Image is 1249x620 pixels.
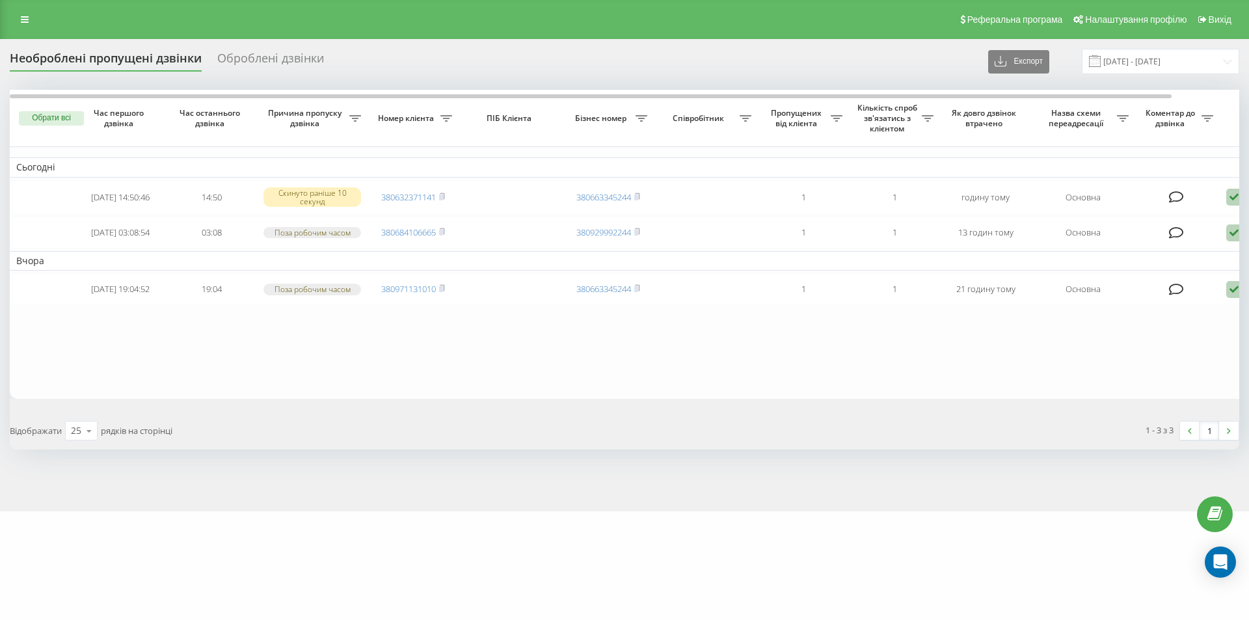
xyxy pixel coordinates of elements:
td: [DATE] 14:50:46 [75,180,166,215]
td: 1 [758,217,849,249]
a: 380663345244 [576,283,631,295]
button: Експорт [988,50,1049,74]
td: 1 [849,217,940,249]
span: Налаштування профілю [1085,14,1187,25]
td: 1 [758,180,849,215]
span: рядків на сторінці [101,425,172,437]
td: 1 [849,180,940,215]
span: Пропущених від клієнта [764,108,831,128]
span: ПІБ Клієнта [470,113,552,124]
span: Час останнього дзвінка [176,108,247,128]
div: 25 [71,424,81,437]
a: 1 [1200,422,1219,440]
span: Час першого дзвінка [85,108,155,128]
div: Поза робочим часом [263,284,361,295]
span: Бізнес номер [569,113,636,124]
span: Причина пропуску дзвінка [263,108,349,128]
div: Необроблені пропущені дзвінки [10,51,202,72]
td: Основна [1031,273,1135,305]
td: 21 годину тому [940,273,1031,305]
td: [DATE] 03:08:54 [75,217,166,249]
div: 1 - 3 з 3 [1146,424,1174,437]
td: Основна [1031,217,1135,249]
span: Назва схеми переадресації [1038,108,1117,128]
span: Як довго дзвінок втрачено [950,108,1021,128]
div: Скинуто раніше 10 секунд [263,187,361,207]
span: Вихід [1209,14,1231,25]
button: Обрати всі [19,111,84,126]
td: 13 годин тому [940,217,1031,249]
td: 1 [849,273,940,305]
div: Поза робочим часом [263,227,361,238]
td: Основна [1031,180,1135,215]
td: 19:04 [166,273,257,305]
span: Співробітник [660,113,740,124]
span: Відображати [10,425,62,437]
a: 380663345244 [576,191,631,203]
span: Коментар до дзвінка [1142,108,1202,128]
td: 1 [758,273,849,305]
td: 14:50 [166,180,257,215]
a: 380684106665 [381,226,436,238]
span: Номер клієнта [374,113,440,124]
div: Open Intercom Messenger [1205,546,1236,578]
td: годину тому [940,180,1031,215]
span: Кількість спроб зв'язатись з клієнтом [855,103,922,133]
td: 03:08 [166,217,257,249]
div: Оброблені дзвінки [217,51,324,72]
a: 380929992244 [576,226,631,238]
a: 380971131010 [381,283,436,295]
span: Реферальна програма [967,14,1063,25]
a: 380632371141 [381,191,436,203]
td: [DATE] 19:04:52 [75,273,166,305]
